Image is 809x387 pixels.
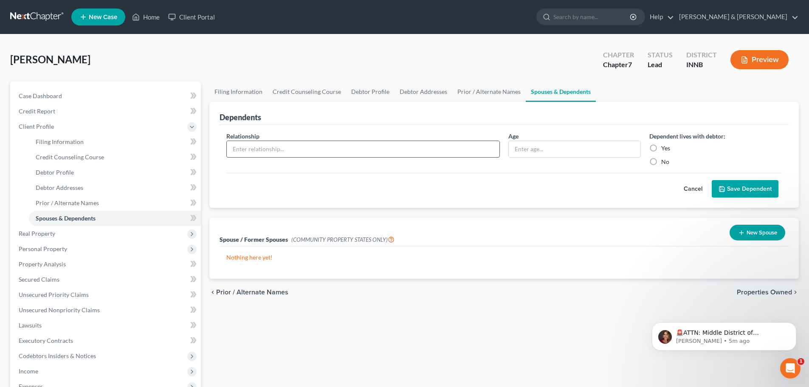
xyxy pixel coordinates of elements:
[19,260,66,268] span: Property Analysis
[220,112,261,122] div: Dependents
[737,289,799,296] button: Properties Owned chevron_right
[128,9,164,25] a: Home
[29,195,201,211] a: Prior / Alternate Names
[19,92,62,99] span: Case Dashboard
[780,358,801,379] iframe: Intercom live chat
[36,153,104,161] span: Credit Counseling Course
[19,276,59,283] span: Secured Claims
[36,138,84,145] span: Filing Information
[675,9,798,25] a: [PERSON_NAME] & [PERSON_NAME]
[29,165,201,180] a: Debtor Profile
[209,289,216,296] i: chevron_left
[603,60,634,70] div: Chapter
[19,306,100,314] span: Unsecured Nonpriority Claims
[12,104,201,119] a: Credit Report
[29,211,201,226] a: Spouses & Dependents
[628,60,632,68] span: 7
[220,236,288,243] span: Spouse / Former Spouses
[36,169,74,176] span: Debtor Profile
[226,133,259,140] span: Relationship
[649,132,725,141] label: Dependent lives with debtor:
[29,134,201,150] a: Filing Information
[686,50,717,60] div: District
[19,123,54,130] span: Client Profile
[12,302,201,318] a: Unsecured Nonpriority Claims
[227,141,499,157] input: Enter relationship...
[29,180,201,195] a: Debtor Addresses
[226,253,782,262] p: Nothing here yet!
[36,184,83,191] span: Debtor Addresses
[89,14,117,20] span: New Case
[603,50,634,60] div: Chapter
[646,9,674,25] a: Help
[648,60,673,70] div: Lead
[452,82,526,102] a: Prior / Alternate Names
[216,289,288,296] span: Prior / Alternate Names
[36,215,96,222] span: Spouses & Dependents
[19,322,42,329] span: Lawsuits
[19,245,67,252] span: Personal Property
[730,225,785,240] button: New Spouse
[164,9,219,25] a: Client Portal
[12,318,201,333] a: Lawsuits
[19,291,89,298] span: Unsecured Priority Claims
[661,144,670,153] label: Yes
[737,289,792,296] span: Properties Owned
[648,50,673,60] div: Status
[12,333,201,348] a: Executory Contracts
[509,141,640,157] input: Enter age...
[508,132,519,141] label: Age
[661,158,669,166] label: No
[792,289,799,296] i: chevron_right
[395,82,452,102] a: Debtor Addresses
[19,107,55,115] span: Credit Report
[29,150,201,165] a: Credit Counseling Course
[674,181,712,198] button: Cancel
[798,358,804,365] span: 1
[10,53,90,65] span: [PERSON_NAME]
[712,180,778,198] button: Save Dependent
[19,352,96,359] span: Codebtors Insiders & Notices
[526,82,596,102] a: Spouses & Dependents
[268,82,346,102] a: Credit Counseling Course
[553,9,631,25] input: Search by name...
[19,367,38,375] span: Income
[36,199,99,206] span: Prior / Alternate Names
[209,82,268,102] a: Filing Information
[12,287,201,302] a: Unsecured Priority Claims
[209,289,288,296] button: chevron_left Prior / Alternate Names
[291,236,395,243] span: (COMMUNITY PROPERTY STATES ONLY)
[730,50,789,69] button: Preview
[686,60,717,70] div: INNB
[346,82,395,102] a: Debtor Profile
[639,305,809,364] iframe: Intercom notifications message
[19,230,55,237] span: Real Property
[19,337,73,344] span: Executory Contracts
[12,257,201,272] a: Property Analysis
[12,272,201,287] a: Secured Claims
[12,88,201,104] a: Case Dashboard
